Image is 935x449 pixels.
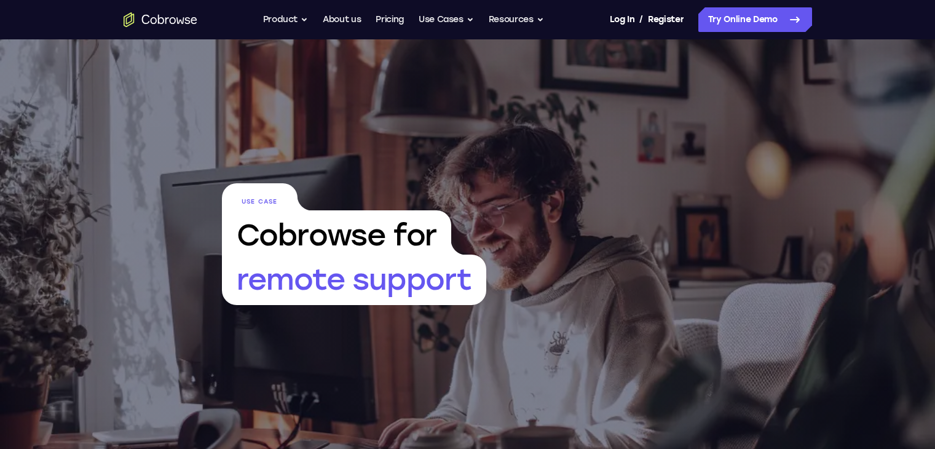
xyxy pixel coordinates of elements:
a: Try Online Demo [698,7,812,32]
a: Pricing [376,7,404,32]
button: Use Cases [419,7,474,32]
span: Use Case [222,183,298,210]
span: Cobrowse for [222,210,452,255]
span: remote support [222,255,486,305]
a: Go to the home page [124,12,197,27]
a: Log In [610,7,634,32]
span: / [639,12,643,27]
a: About us [323,7,361,32]
button: Product [263,7,309,32]
button: Resources [489,7,544,32]
a: Register [648,7,684,32]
